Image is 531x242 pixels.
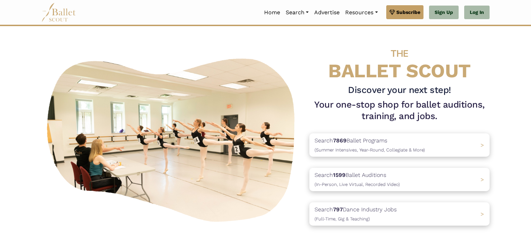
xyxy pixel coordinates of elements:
[309,40,490,81] h4: BALLET SCOUT
[283,5,311,20] a: Search
[333,206,343,213] b: 797
[315,216,370,221] span: (Full-Time, Gig & Teaching)
[309,99,490,123] h1: Your one-stop shop for ballet auditions, training, and jobs.
[315,171,400,188] p: Search Ballet Auditions
[396,8,420,16] span: Subscribe
[333,172,346,178] b: 1599
[315,205,397,223] p: Search Dance Industry Jobs
[309,168,490,191] a: Search1599Ballet Auditions(In-Person, Live Virtual, Recorded Video) >
[481,176,484,183] span: >
[309,202,490,226] a: Search797Dance Industry Jobs(Full-Time, Gig & Teaching) >
[464,6,490,19] a: Log In
[309,84,490,96] h3: Discover your next step!
[315,147,425,153] span: (Summer Intensives, Year-Round, Collegiate & More)
[315,182,400,187] span: (In-Person, Live Virtual, Recorded Video)
[481,142,484,148] span: >
[342,5,380,20] a: Resources
[311,5,342,20] a: Advertise
[429,6,459,19] a: Sign Up
[309,133,490,157] a: Search7869Ballet Programs(Summer Intensives, Year-Round, Collegiate & More)>
[389,8,395,16] img: gem.svg
[391,48,408,59] span: THE
[261,5,283,20] a: Home
[41,51,304,226] img: A group of ballerinas talking to each other in a ballet studio
[333,137,347,144] b: 7869
[315,136,425,154] p: Search Ballet Programs
[481,211,484,217] span: >
[386,5,423,19] a: Subscribe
